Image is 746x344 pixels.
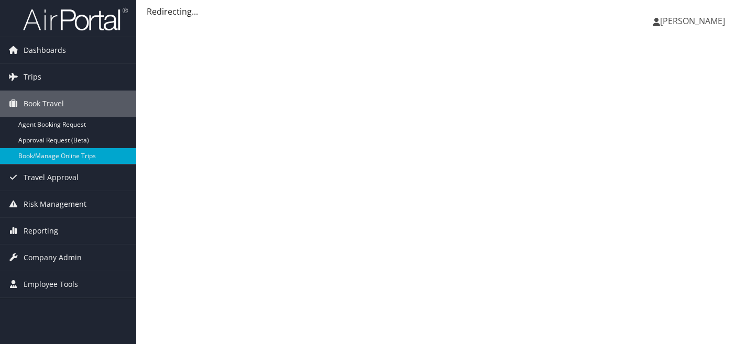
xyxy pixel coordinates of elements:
[147,5,736,18] div: Redirecting...
[24,64,41,90] span: Trips
[24,37,66,63] span: Dashboards
[24,218,58,244] span: Reporting
[24,245,82,271] span: Company Admin
[653,5,736,37] a: [PERSON_NAME]
[24,91,64,117] span: Book Travel
[24,191,86,217] span: Risk Management
[23,7,128,31] img: airportal-logo.png
[24,271,78,297] span: Employee Tools
[24,164,79,191] span: Travel Approval
[660,15,725,27] span: [PERSON_NAME]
